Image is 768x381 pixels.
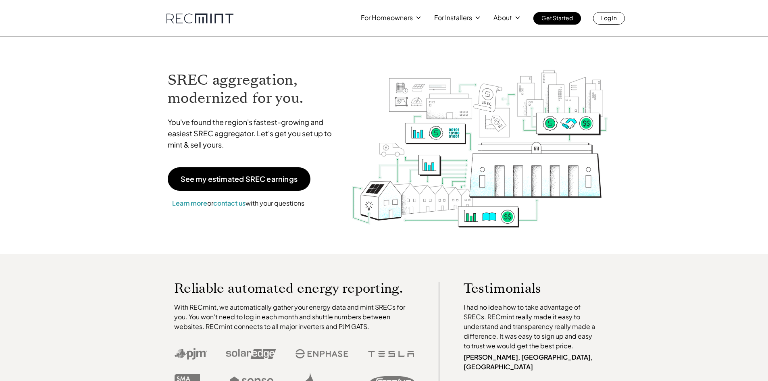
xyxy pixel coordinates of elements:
p: Reliable automated energy reporting. [174,282,414,294]
p: Testimonials [464,282,584,294]
p: Log In [601,12,617,23]
p: or with your questions [168,198,309,208]
p: See my estimated SREC earnings [181,175,298,183]
a: Learn more [172,199,207,207]
p: With RECmint, we automatically gather your energy data and mint SRECs for you. You won't need to ... [174,302,414,331]
a: Get Started [533,12,581,25]
a: See my estimated SREC earnings [168,167,310,191]
p: You've found the region's fastest-growing and easiest SREC aggregator. Let's get you set up to mi... [168,117,339,150]
a: contact us [213,199,246,207]
p: About [493,12,512,23]
p: I had no idea how to take advantage of SRECs. RECmint really made it easy to understand and trans... [464,302,599,351]
p: For Homeowners [361,12,413,23]
p: Get Started [541,12,573,23]
h1: SREC aggregation, modernized for you. [168,71,339,107]
p: For Installers [434,12,472,23]
p: [PERSON_NAME], [GEOGRAPHIC_DATA], [GEOGRAPHIC_DATA] [464,352,599,372]
a: Log In [593,12,625,25]
img: RECmint value cycle [351,49,608,230]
